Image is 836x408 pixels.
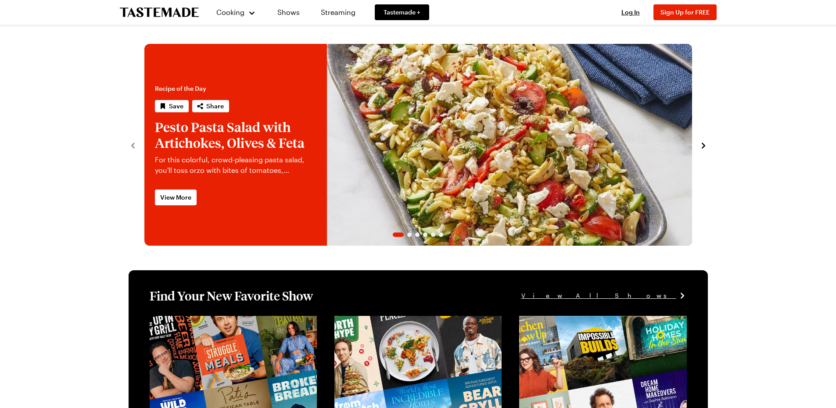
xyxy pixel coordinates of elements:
[519,317,639,325] a: View full content for [object Object]
[439,233,443,237] span: Go to slide 6
[144,44,692,246] div: 1 / 6
[613,8,648,17] button: Log In
[169,102,183,111] span: Save
[216,2,256,23] button: Cooking
[192,100,229,112] button: Share
[660,8,710,16] span: Sign Up for FREE
[415,233,420,237] span: Go to slide 3
[334,317,454,325] a: View full content for [object Object]
[120,7,199,18] a: To Tastemade Home Page
[206,102,224,111] span: Share
[216,8,244,16] span: Cooking
[653,4,717,20] button: Sign Up for FREE
[621,8,640,16] span: Log In
[384,8,420,17] span: Tastemade +
[160,193,191,202] span: View More
[150,288,313,304] h1: Find Your New Favorite Show
[423,233,427,237] span: Go to slide 4
[150,317,269,325] a: View full content for [object Object]
[699,140,708,150] button: navigate to next item
[375,4,429,20] a: Tastemade +
[431,233,435,237] span: Go to slide 5
[155,100,189,112] button: Save recipe
[393,233,404,237] span: Go to slide 1
[521,291,687,301] a: View All Shows
[155,190,197,205] a: View More
[521,291,676,301] span: View All Shows
[129,140,137,150] button: navigate to previous item
[407,233,412,237] span: Go to slide 2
